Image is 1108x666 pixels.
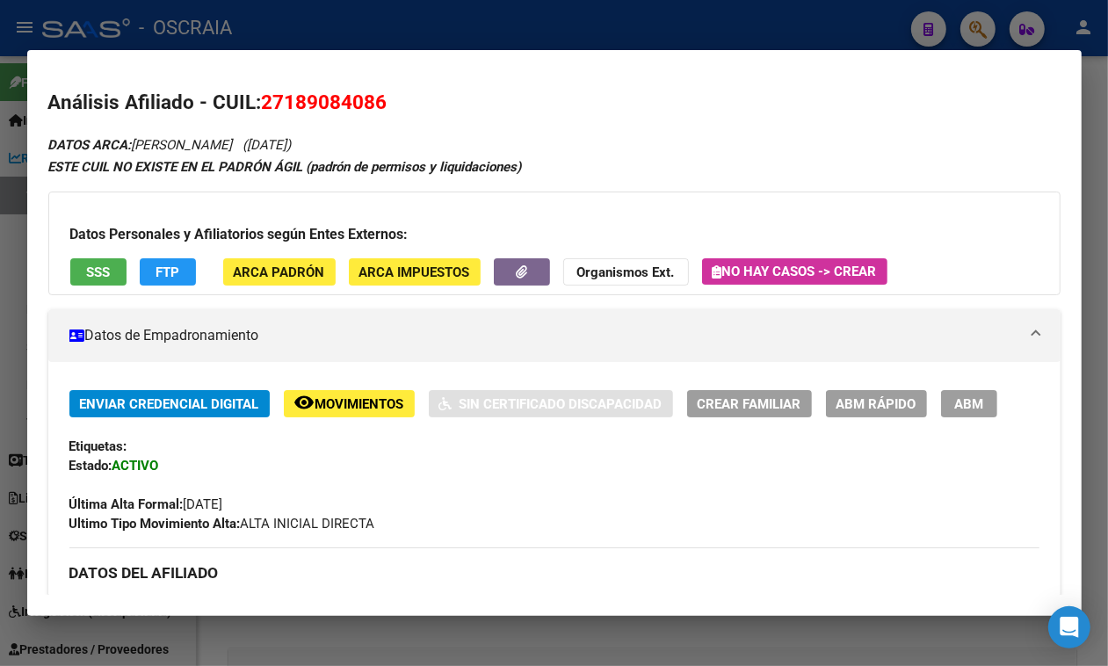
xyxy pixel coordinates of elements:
mat-expansion-panel-header: Datos de Empadronamiento [48,309,1061,362]
span: 27189084086 [262,90,387,113]
span: [PERSON_NAME] [48,137,233,153]
div: Open Intercom Messenger [1048,606,1090,648]
span: ARCA Impuestos [359,264,470,280]
button: Movimientos [284,390,415,417]
button: ARCA Padrón [223,258,336,286]
button: Enviar Credencial Digital [69,390,270,417]
span: FTP [156,264,179,280]
span: SSS [86,264,110,280]
strong: ESTE CUIL NO EXISTE EN EL PADRÓN ÁGIL (padrón de permisos y liquidaciones) [48,159,522,175]
span: [DATE] [69,496,223,512]
h3: Datos Personales y Afiliatorios según Entes Externos: [70,224,1039,245]
strong: ACTIVO [112,458,159,474]
button: SSS [70,258,127,286]
h2: Análisis Afiliado - CUIL: [48,88,1061,118]
mat-panel-title: Datos de Empadronamiento [69,325,1018,346]
span: ABM Rápido [836,396,916,412]
strong: Organismos Ext. [577,264,675,280]
span: Crear Familiar [698,396,801,412]
strong: DATOS ARCA: [48,137,132,153]
span: ALTA INICIAL DIRECTA [69,516,375,532]
button: FTP [140,258,196,286]
mat-icon: remove_red_eye [294,392,315,413]
h3: DATOS DEL AFILIADO [69,563,1039,583]
strong: Etiquetas: [69,438,127,454]
span: Sin Certificado Discapacidad [460,396,663,412]
button: ABM Rápido [826,390,927,417]
button: Organismos Ext. [563,258,689,286]
button: ARCA Impuestos [349,258,481,286]
strong: Última Alta Formal: [69,496,184,512]
span: ABM [954,396,983,412]
button: Crear Familiar [687,390,812,417]
span: ([DATE]) [243,137,292,153]
button: ABM [941,390,997,417]
strong: Ultimo Tipo Movimiento Alta: [69,516,241,532]
strong: Estado: [69,458,112,474]
span: ARCA Padrón [234,264,325,280]
button: Sin Certificado Discapacidad [429,390,673,417]
span: Enviar Credencial Digital [80,396,259,412]
span: No hay casos -> Crear [713,264,877,279]
button: No hay casos -> Crear [702,258,887,285]
span: Movimientos [315,396,404,412]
